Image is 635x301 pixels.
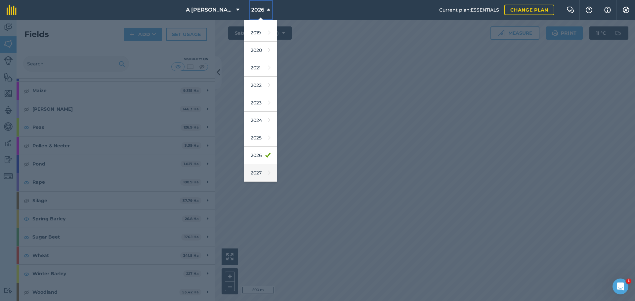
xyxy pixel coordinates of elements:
a: 2025 [244,129,277,147]
img: A cog icon [622,7,630,13]
a: 2019 [244,24,277,42]
a: Change plan [504,5,554,15]
img: Two speech bubbles overlapping with the left bubble in the forefront [567,7,574,13]
span: A [PERSON_NAME] & Partners [186,6,233,14]
a: 2026 [244,147,277,164]
a: 2022 [244,77,277,94]
span: 1 [626,279,631,284]
span: Current plan : ESSENTIALS [439,6,499,14]
iframe: Intercom live chat [613,279,628,294]
img: svg+xml;base64,PHN2ZyB4bWxucz0iaHR0cDovL3d3dy53My5vcmcvMjAwMC9zdmciIHdpZHRoPSIxNyIgaGVpZ2h0PSIxNy... [604,6,611,14]
img: A question mark icon [585,7,593,13]
a: 2027 [244,164,277,182]
img: fieldmargin Logo [7,5,17,15]
a: 2023 [244,94,277,112]
span: 2026 [251,6,264,14]
a: 2021 [244,59,277,77]
a: 2020 [244,42,277,59]
a: 2024 [244,112,277,129]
